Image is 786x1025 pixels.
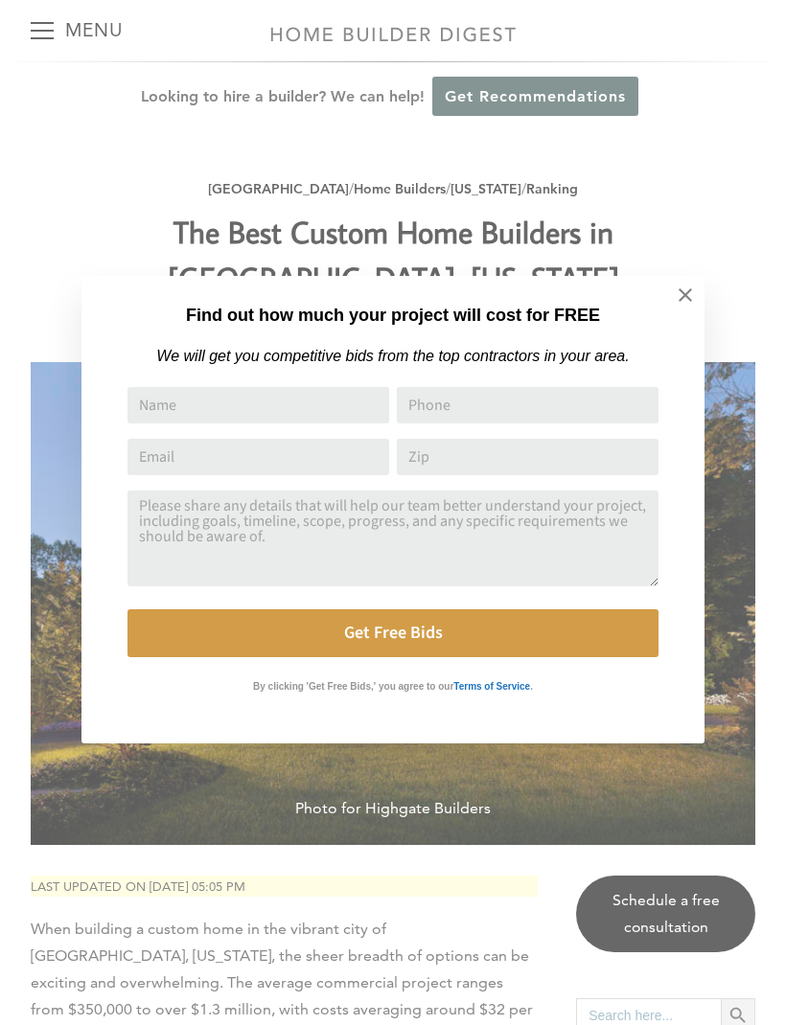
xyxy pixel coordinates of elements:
[156,348,629,364] em: We will get you competitive bids from the top contractors in your area.
[127,490,659,586] textarea: Comment or Message
[127,609,659,657] button: Get Free Bids
[530,681,533,692] strong: .
[127,387,389,423] input: Name
[453,681,530,692] strong: Terms of Service
[397,387,659,423] input: Phone
[453,676,530,693] a: Terms of Service
[652,262,719,329] button: Close
[397,439,659,475] input: Zip
[127,439,389,475] input: Email Address
[253,681,453,692] strong: By clicking 'Get Free Bids,' you agree to our
[186,306,600,325] strong: Find out how much your project will cost for FREE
